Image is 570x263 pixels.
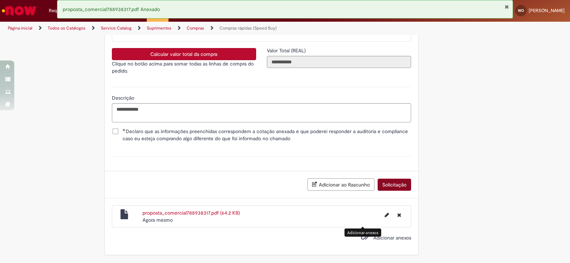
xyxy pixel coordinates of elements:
[142,217,173,223] span: Agora mesmo
[307,178,374,191] button: Adicionar ao Rascunho
[112,48,256,60] button: Calcular valor total da compra
[112,60,256,74] p: Clique no botão acima para somar todas as linhas de compra do pedido.
[123,128,411,142] span: Declaro que as informações preenchidas correspondem a cotação anexada e que poderei responder a a...
[344,228,381,237] div: Adicionar anexos
[63,6,160,12] span: proposta_comercial788938317.pdf Anexado
[142,210,240,216] a: proposta_comercial788938317.pdf (64.2 KB)
[380,209,393,221] button: Editar nome de arquivo proposta_comercial788938317.pdf
[112,103,411,122] textarea: Descrição
[8,25,32,31] a: Página inicial
[48,25,85,31] a: Todos os Catálogos
[393,209,405,221] button: Excluir proposta_comercial788938317.pdf
[518,8,524,13] span: WO
[142,217,173,223] time: 01/10/2025 15:52:12
[123,128,126,131] span: Obrigatório Preenchido
[112,95,136,101] span: Descrição
[219,25,277,31] a: Compras rápidas (Speed Buy)
[529,7,565,14] span: [PERSON_NAME]
[1,4,37,18] img: ServiceNow
[49,7,74,14] span: Requisições
[373,235,411,241] span: Adicionar anexos
[504,4,509,10] button: Fechar Notificação
[267,47,307,54] label: Somente leitura - Valor Total (REAL)
[267,56,411,68] input: Valor Total (REAL)
[101,25,131,31] a: Service Catalog
[147,25,171,31] a: Suprimentos
[5,22,375,35] ul: Trilhas de página
[378,179,411,191] button: Solicitação
[187,25,204,31] a: Compras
